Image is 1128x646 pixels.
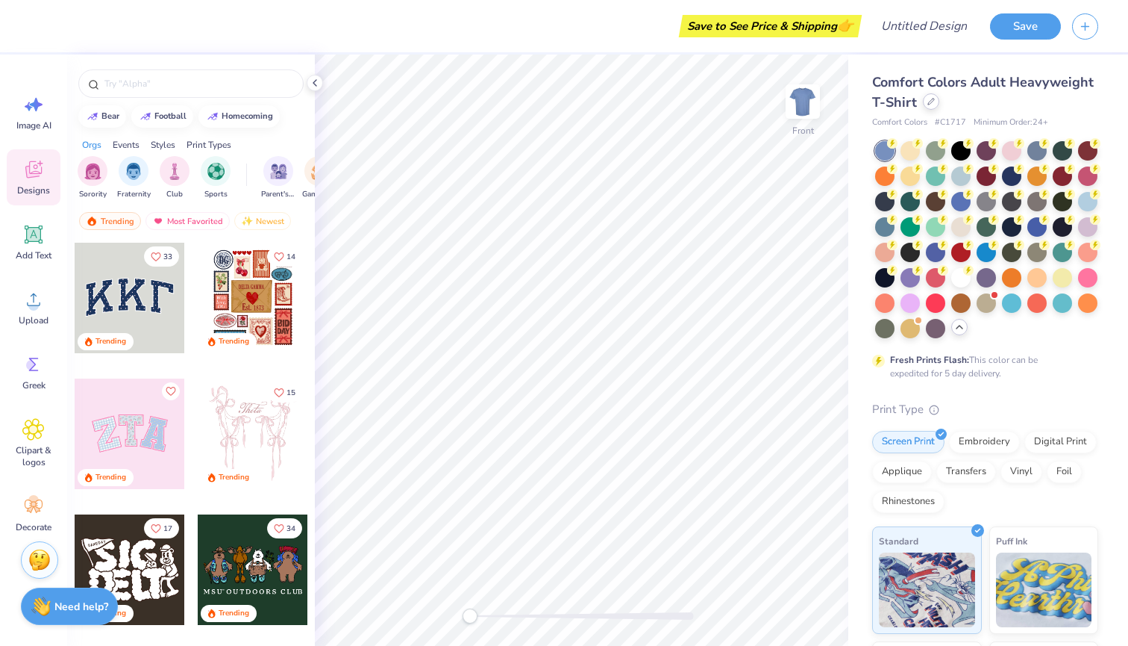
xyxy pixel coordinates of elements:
button: Save [990,13,1061,40]
button: Like [144,518,179,538]
div: Digital Print [1024,431,1097,453]
div: Trending [219,472,249,483]
img: trend_line.gif [207,112,219,121]
button: Like [162,382,180,400]
div: filter for Sports [201,156,231,200]
strong: Need help? [54,600,108,614]
input: Try "Alpha" [103,76,294,91]
span: Puff Ink [996,533,1027,549]
span: 17 [163,525,172,532]
button: filter button [201,156,231,200]
div: filter for Sorority [78,156,107,200]
div: Trending [95,336,126,347]
div: Newest [234,212,291,230]
div: Rhinestones [872,491,944,513]
span: Designs [17,184,50,196]
button: football [131,105,193,128]
div: Applique [872,461,932,483]
div: Trending [219,336,249,347]
button: filter button [261,156,295,200]
button: Like [267,246,302,267]
span: 34 [286,525,295,532]
img: trend_line.gif [140,112,151,121]
div: This color can be expedited for 5 day delivery. [890,353,1074,380]
img: Puff Ink [996,553,1092,627]
div: Events [113,138,140,152]
div: filter for Fraternity [117,156,151,200]
span: Comfort Colors Adult Heavyweight T-Shirt [872,73,1094,111]
img: Parent's Weekend Image [270,163,287,180]
div: Accessibility label [463,609,477,624]
div: Print Types [187,138,231,152]
img: Fraternity Image [125,163,142,180]
div: Foil [1047,461,1082,483]
button: Like [144,246,179,267]
button: homecoming [198,105,280,128]
img: Sports Image [207,163,225,180]
span: 14 [286,253,295,261]
span: Comfort Colors [872,117,927,129]
div: Trending [219,608,249,619]
span: 👉 [837,16,853,34]
div: Orgs [82,138,101,152]
span: Add Text [16,249,51,261]
img: Standard [879,553,975,627]
span: Clipart & logos [9,444,58,468]
button: filter button [117,156,151,200]
div: Front [792,124,814,137]
button: filter button [78,156,107,200]
span: Minimum Order: 24 + [974,117,1048,129]
span: Decorate [16,521,51,533]
div: Vinyl [1000,461,1042,483]
div: filter for Parent's Weekend [261,156,295,200]
span: 15 [286,389,295,397]
span: Fraternity [117,189,151,200]
img: trending.gif [86,216,98,226]
span: Upload [19,314,48,326]
div: Print Type [872,401,1098,418]
strong: Fresh Prints Flash: [890,354,969,366]
img: newest.gif [241,216,253,226]
img: Club Image [166,163,183,180]
div: filter for Club [160,156,189,200]
input: Untitled Design [869,11,979,41]
span: # C1717 [935,117,966,129]
div: football [154,112,187,120]
div: homecoming [222,112,273,120]
div: filter for Game Day [302,156,336,200]
div: bear [101,112,119,120]
div: Most Favorited [145,212,230,230]
img: most_fav.gif [152,216,164,226]
button: Like [267,382,302,403]
span: Club [166,189,183,200]
button: filter button [160,156,189,200]
div: Styles [151,138,175,152]
div: Screen Print [872,431,944,453]
div: Embroidery [949,431,1020,453]
span: Game Day [302,189,336,200]
img: trend_line.gif [87,112,98,121]
span: Image AI [16,119,51,131]
div: Trending [95,472,126,483]
div: Save to See Price & Shipping [683,15,858,37]
span: Sorority [79,189,107,200]
img: Front [788,87,818,117]
img: Sorority Image [84,163,101,180]
img: Game Day Image [311,163,328,180]
button: bear [78,105,126,128]
span: Sports [204,189,228,200]
span: 33 [163,253,172,261]
div: Transfers [936,461,996,483]
span: Standard [879,533,918,549]
div: Trending [79,212,141,230]
span: Parent's Weekend [261,189,295,200]
span: Greek [22,379,46,391]
button: Like [267,518,302,538]
button: filter button [302,156,336,200]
